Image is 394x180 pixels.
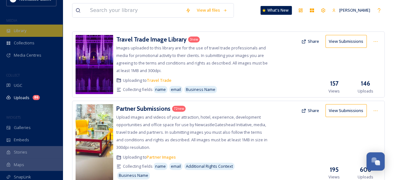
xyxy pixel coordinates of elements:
span: SnapLink [14,174,31,180]
img: 7c13ba2e-e924-4a4f-99e5-ff16311c8245.jpg [76,35,113,94]
a: Partner Submissions [116,104,171,113]
span: [PERSON_NAME] [339,7,370,13]
span: Embeds [14,137,29,143]
h3: Partner Submissions [116,105,171,112]
a: Partner Images [147,154,176,160]
span: email [171,163,181,169]
span: Uploading to [123,77,171,83]
span: Collections [14,40,34,46]
a: [PERSON_NAME] [329,4,373,16]
button: Share [298,35,322,48]
div: 3 new [188,37,200,42]
span: name [155,163,166,169]
div: 86 [33,95,40,100]
a: View Submissions [325,104,370,117]
h3: 195 [330,165,339,174]
span: Uploads [358,174,373,180]
span: Stories [14,149,27,155]
h3: Travel Trade Image Library [116,36,186,43]
img: b573491f-486d-4aa8-8f43-564be5f8dc04.jpg [76,104,113,180]
a: Travel Trade Image Library [116,35,186,44]
span: Collecting fields [123,87,153,93]
span: Views [328,174,340,180]
span: COLLECT [6,73,20,77]
button: Open Chat [366,152,385,171]
span: Collecting fields [123,163,153,169]
span: MEDIA [6,18,17,23]
a: What's New [260,6,292,15]
span: Library [14,28,26,34]
a: View all files [194,4,230,16]
span: Upload images and videos of your attraction, hotel, experience, development opportunities and off... [116,114,267,150]
h3: 146 [361,79,370,88]
span: Uploads [358,88,373,94]
a: View Submissions [325,35,370,48]
span: Business Name [119,172,148,178]
div: 72 new [172,106,186,112]
button: View Submissions [325,35,367,48]
span: Images uploaded to this library are for the use of travel trade professionals and media for promo... [116,45,268,73]
span: Additional Rights Context [186,163,233,169]
span: Business Name [186,87,215,93]
span: Galleries [14,125,31,131]
span: Views [328,88,340,94]
button: View Submissions [325,104,367,117]
span: Uploading to [123,154,176,160]
input: Search your library [87,3,182,17]
span: Maps [14,162,24,168]
span: UGC [14,82,22,88]
button: Share [298,104,322,117]
span: Uploads [14,95,29,101]
span: Media Centres [14,52,41,58]
h3: 606 [360,165,371,174]
span: name [155,87,166,93]
span: WIDGETS [6,115,21,120]
h3: 157 [330,79,339,88]
span: email [171,87,181,93]
a: Travel Trade [147,77,171,83]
